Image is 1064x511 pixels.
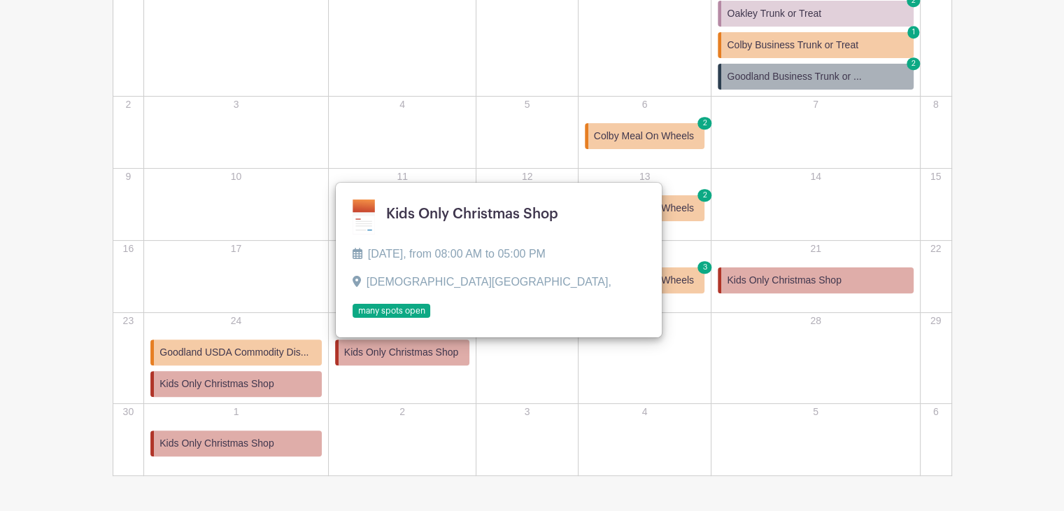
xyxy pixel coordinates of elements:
[150,430,322,456] a: Kids Only Christmas Shop
[145,314,327,328] p: 24
[159,377,274,391] span: Kids Only Christmas Shop
[921,97,951,112] p: 8
[329,241,476,256] p: 18
[159,436,274,451] span: Kids Only Christmas Shop
[718,267,913,293] a: Kids Only Christmas Shop
[114,314,143,328] p: 23
[329,169,476,184] p: 11
[698,261,712,274] span: 3
[114,241,143,256] p: 16
[585,195,705,221] a: Colby Meal On Wheels 2
[145,241,327,256] p: 17
[335,339,470,365] a: Kids Only Christmas Shop
[145,169,327,184] p: 10
[907,26,920,38] span: 1
[698,189,712,202] span: 2
[712,241,918,256] p: 21
[114,169,143,184] p: 9
[712,405,918,419] p: 5
[727,38,858,52] span: Colby Business Trunk or Treat
[718,1,913,27] a: Oakley Trunk or Treat 2
[921,405,951,419] p: 6
[329,405,476,419] p: 2
[329,314,476,328] p: 25
[585,267,705,293] a: Colby Meal On Wheels 3
[907,57,921,70] span: 2
[150,371,322,397] a: Kids Only Christmas Shop
[477,169,576,184] p: 12
[114,97,143,112] p: 2
[712,97,918,112] p: 7
[159,345,308,360] span: Goodland USDA Commodity Dis...
[921,241,951,256] p: 22
[712,169,918,184] p: 14
[585,123,705,149] a: Colby Meal On Wheels 2
[727,273,841,288] span: Kids Only Christmas Shop
[477,405,576,419] p: 3
[579,97,711,112] p: 6
[150,339,322,365] a: Goodland USDA Commodity Dis...
[579,405,711,419] p: 4
[594,129,694,143] span: Colby Meal On Wheels
[921,169,951,184] p: 15
[145,405,327,419] p: 1
[344,345,458,360] span: Kids Only Christmas Shop
[921,314,951,328] p: 29
[718,64,913,90] a: Goodland Business Trunk or ... 2
[145,97,327,112] p: 3
[579,169,711,184] p: 13
[727,69,861,84] span: Goodland Business Trunk or ...
[718,32,913,58] a: Colby Business Trunk or Treat 1
[114,405,143,419] p: 30
[727,6,821,21] span: Oakley Trunk or Treat
[712,314,918,328] p: 28
[329,97,476,112] p: 4
[477,97,576,112] p: 5
[698,117,712,129] span: 2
